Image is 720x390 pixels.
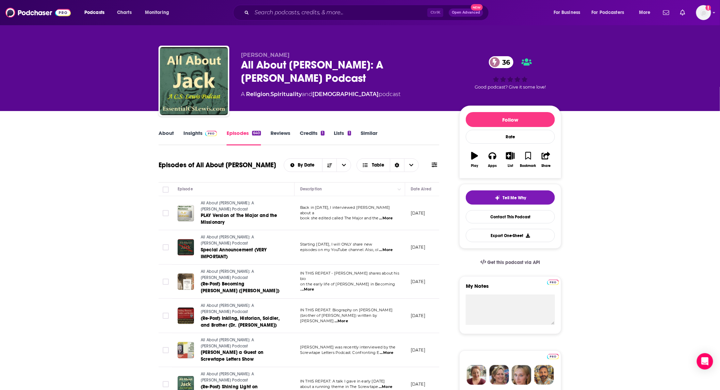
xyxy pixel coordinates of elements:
[312,91,379,97] a: [DEMOGRAPHIC_DATA]
[466,190,555,205] button: tell me why sparkleTell Me Why
[201,269,282,281] a: All About [PERSON_NAME]: A [PERSON_NAME] Podcast
[495,195,500,201] img: tell me why sparkle
[380,350,393,356] span: ...More
[549,7,589,18] button: open menu
[271,91,302,97] a: Spirituality
[163,313,169,319] span: Toggle select row
[163,244,169,250] span: Toggle select row
[411,185,431,193] div: Date Aired
[117,8,132,17] span: Charts
[201,281,279,294] span: (Re-Post) Becoming [PERSON_NAME] ([PERSON_NAME])
[300,185,322,193] div: Description
[660,7,672,18] a: Show notifications dropdown
[496,56,514,68] span: 36
[466,229,555,242] button: Export One-Sheet
[271,130,290,145] a: Reviews
[201,212,282,226] a: PLAY Version of The Major and the Missionary
[475,254,546,271] a: Get this podcast via API
[554,8,580,17] span: For Business
[537,147,555,172] button: Share
[449,9,483,17] button: Open AdvancedNew
[300,242,373,247] span: Starting [DATE], I will ONLY share new
[145,8,169,17] span: Monitoring
[466,112,555,127] button: Follow
[252,7,427,18] input: Search podcasts, credits, & more...
[489,365,509,385] img: Barbara Profile
[587,7,634,18] button: open menu
[334,130,351,145] a: Lists1
[240,5,495,20] div: Search podcasts, credits, & more...
[379,247,393,253] span: ...More
[201,372,254,383] span: All About [PERSON_NAME]: A [PERSON_NAME] Podcast
[241,52,290,58] span: [PERSON_NAME]
[140,7,178,18] button: open menu
[696,5,711,20] span: Logged in as eerdmans
[519,147,537,172] button: Bookmark
[547,279,559,285] a: Pro website
[163,347,169,353] span: Toggle select row
[547,354,559,359] img: Podchaser Pro
[178,185,193,193] div: Episode
[5,6,71,19] img: Podchaser - Follow, Share and Rate Podcasts
[201,234,282,246] a: All About [PERSON_NAME]: A [PERSON_NAME] Podcast
[300,350,379,355] span: Screwtape Letters Podcast: Confronting E
[300,205,390,215] span: Back in [DATE], I interviewed [PERSON_NAME] about a
[201,247,267,260] span: Special Announcement (VERY IMPORTANT)
[201,201,254,212] span: All About [PERSON_NAME]: A [PERSON_NAME] Podcast
[201,213,277,225] span: PLAY Version of The Major and the Missionary
[300,308,393,312] span: IN THIS REPEAT: Biography on [PERSON_NAME]
[300,130,324,145] a: Credits1
[547,353,559,359] a: Pro website
[201,269,254,280] span: All About [PERSON_NAME]: A [PERSON_NAME] Podcast
[300,271,399,281] span: IN THIS REPEAT - [PERSON_NAME] shares about his bio
[159,130,174,145] a: About
[159,161,276,169] h1: Episodes of All About [PERSON_NAME]
[201,349,282,363] a: [PERSON_NAME] a Guest on Screwtape Letters Show
[484,147,501,172] button: Apps
[520,164,536,168] div: Bookmark
[337,159,351,172] button: open menu
[300,384,378,389] span: about a running theme in The Screwtape
[300,247,379,252] span: episodes on my YouTube channel. Also, ol
[201,315,280,328] span: (Re-Post) Inkling, Historian, Soldier, and Brother (Dr. [PERSON_NAME])
[639,8,651,17] span: More
[547,280,559,285] img: Podchaser Pro
[201,338,254,348] span: All About [PERSON_NAME]: A [PERSON_NAME] Podcast
[113,7,136,18] a: Charts
[300,379,385,384] span: IN THIS REPEAT: A talk I gave in early [DATE]
[696,5,711,20] button: Show profile menu
[411,313,425,318] p: [DATE]
[466,283,555,295] label: My Notes
[508,164,513,168] div: List
[205,131,217,136] img: Podchaser Pro
[348,131,351,136] div: 1
[634,7,659,18] button: open menu
[201,247,282,260] a: Special Announcement (VERY IMPORTANT)
[411,347,425,353] p: [DATE]
[411,279,425,284] p: [DATE]
[372,163,384,168] span: Table
[471,4,483,11] span: New
[160,47,228,115] img: All About Jack: A C.S. Lewis Podcast
[696,5,711,20] img: User Profile
[466,130,555,144] div: Rate
[269,91,271,97] span: ,
[390,159,404,172] div: Sort Direction
[334,318,348,324] span: ...More
[201,371,282,383] a: All About [PERSON_NAME]: A [PERSON_NAME] Podcast
[471,164,478,168] div: Play
[411,381,425,387] p: [DATE]
[541,164,551,168] div: Share
[502,147,519,172] button: List
[300,282,395,286] span: on the early life of [PERSON_NAME] in Becoming
[201,303,254,314] span: All About [PERSON_NAME]: A [PERSON_NAME] Podcast
[466,147,484,172] button: Play
[163,381,169,387] span: Toggle select row
[284,158,351,172] h2: Choose List sort
[503,195,526,201] span: Tell Me Why
[183,130,217,145] a: InsightsPodchaser Pro
[300,345,396,349] span: [PERSON_NAME] was recently interviewed by the
[475,84,546,90] span: Good podcast? Give it some love!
